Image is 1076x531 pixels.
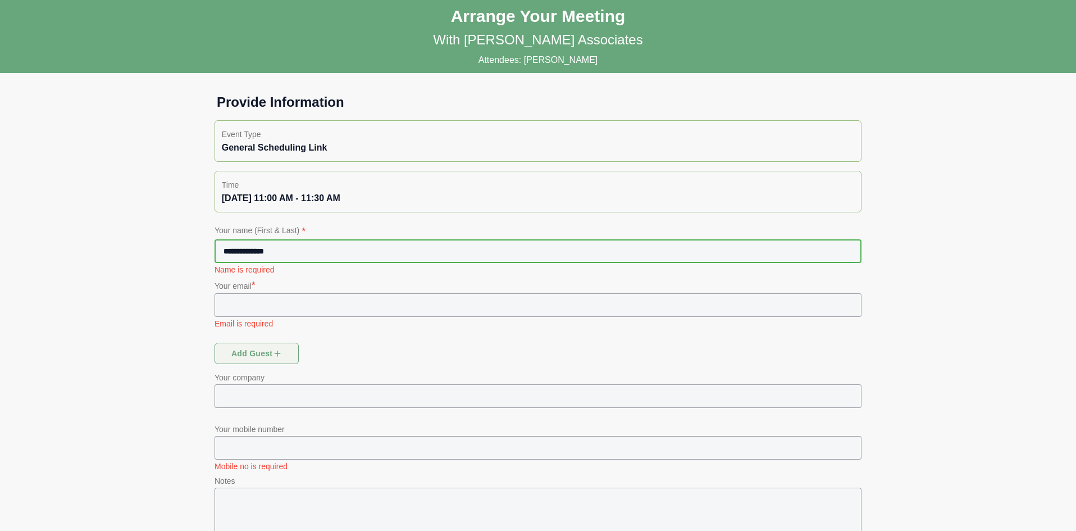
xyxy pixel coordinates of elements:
p: Your name (First & Last) [215,224,861,239]
h1: Provide Information [208,93,868,111]
div: [DATE] 11:00 AM - 11:30 AM [222,192,854,205]
p: Event Type [222,128,854,141]
p: With [PERSON_NAME] Associates [433,31,642,49]
p: Time [222,178,854,192]
p: Your email [215,278,861,293]
span: Add guest [231,343,283,364]
p: Your mobile number [215,423,861,436]
button: Add guest [215,343,299,364]
p: Name is required [215,264,861,275]
p: Your company [215,371,861,384]
div: General Scheduling Link [222,141,854,155]
p: Attendees: [PERSON_NAME] [478,53,598,67]
p: Mobile no is required [215,461,861,472]
p: Notes [215,474,861,488]
p: Email is required [215,318,861,329]
h1: Arrange Your Meeting [451,6,626,26]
